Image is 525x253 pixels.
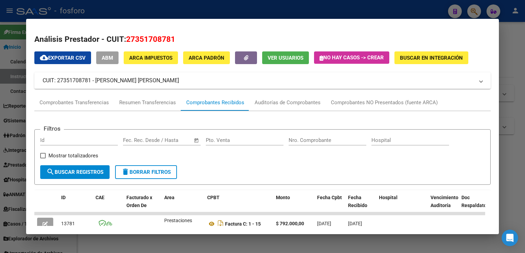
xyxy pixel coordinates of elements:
[314,190,345,220] datatable-header-cell: Fecha Cpbt
[192,136,200,144] button: Open calendar
[157,137,190,143] input: Fecha fin
[58,190,93,220] datatable-header-cell: ID
[320,55,384,61] span: No hay casos -> Crear
[276,195,290,200] span: Monto
[124,51,178,64] button: ARCA Impuestos
[124,190,161,220] datatable-header-cell: Facturado x Orden De
[262,51,309,64] button: Ver Usuarios
[204,190,273,220] datatable-header-cell: CPBT
[348,221,362,226] span: [DATE]
[121,168,130,176] mat-icon: delete
[61,221,75,226] span: 13781
[273,190,314,220] datatable-header-cell: Monto
[461,195,492,208] span: Doc Respaldatoria
[459,190,500,220] datatable-header-cell: Doc Respaldatoria
[317,195,342,200] span: Fecha Cpbt
[276,221,304,226] strong: $ 792.000,00
[34,51,91,64] button: Exportar CSV
[96,51,119,64] button: ABM
[115,165,177,179] button: Borrar Filtros
[93,190,124,220] datatable-header-cell: CAE
[126,195,152,208] span: Facturado x Orden De
[40,124,64,133] h3: Filtros
[43,76,474,85] mat-panel-title: CUIT: 27351708781 - [PERSON_NAME] [PERSON_NAME]
[400,55,463,61] span: Buscar en Integración
[331,99,438,107] div: Comprobantes NO Presentados (fuente ARCA)
[40,55,86,61] span: Exportar CSV
[119,99,176,107] div: Resumen Transferencias
[121,169,171,175] span: Borrar Filtros
[61,195,66,200] span: ID
[255,99,321,107] div: Auditorías de Comprobantes
[96,195,104,200] span: CAE
[129,55,172,61] span: ARCA Impuestos
[46,168,55,176] mat-icon: search
[164,195,175,200] span: Area
[46,169,103,175] span: Buscar Registros
[225,221,261,227] strong: Factura C: 1 - 15
[317,221,331,226] span: [DATE]
[376,190,428,220] datatable-header-cell: Hospital
[48,152,98,160] span: Mostrar totalizadores
[40,165,110,179] button: Buscar Registros
[268,55,303,61] span: Ver Usuarios
[123,137,151,143] input: Fecha inicio
[314,51,389,64] button: No hay casos -> Crear
[102,55,113,61] span: ABM
[428,190,459,220] datatable-header-cell: Vencimiento Auditoría
[394,51,468,64] button: Buscar en Integración
[161,190,204,220] datatable-header-cell: Area
[164,218,192,231] span: Prestaciones Propias
[431,195,458,208] span: Vencimiento Auditoría
[189,55,224,61] span: ARCA Padrón
[126,35,175,44] span: 27351708781
[186,99,244,107] div: Comprobantes Recibidos
[379,195,398,200] span: Hospital
[34,34,490,45] h2: Análisis Prestador - CUIT:
[40,53,48,62] mat-icon: cloud_download
[40,99,109,107] div: Comprobantes Transferencias
[34,72,490,89] mat-expansion-panel-header: CUIT: 27351708781 - [PERSON_NAME] [PERSON_NAME]
[345,190,376,220] datatable-header-cell: Fecha Recibido
[502,230,518,246] div: Open Intercom Messenger
[348,195,367,208] span: Fecha Recibido
[183,51,230,64] button: ARCA Padrón
[216,218,225,229] i: Descargar documento
[207,195,220,200] span: CPBT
